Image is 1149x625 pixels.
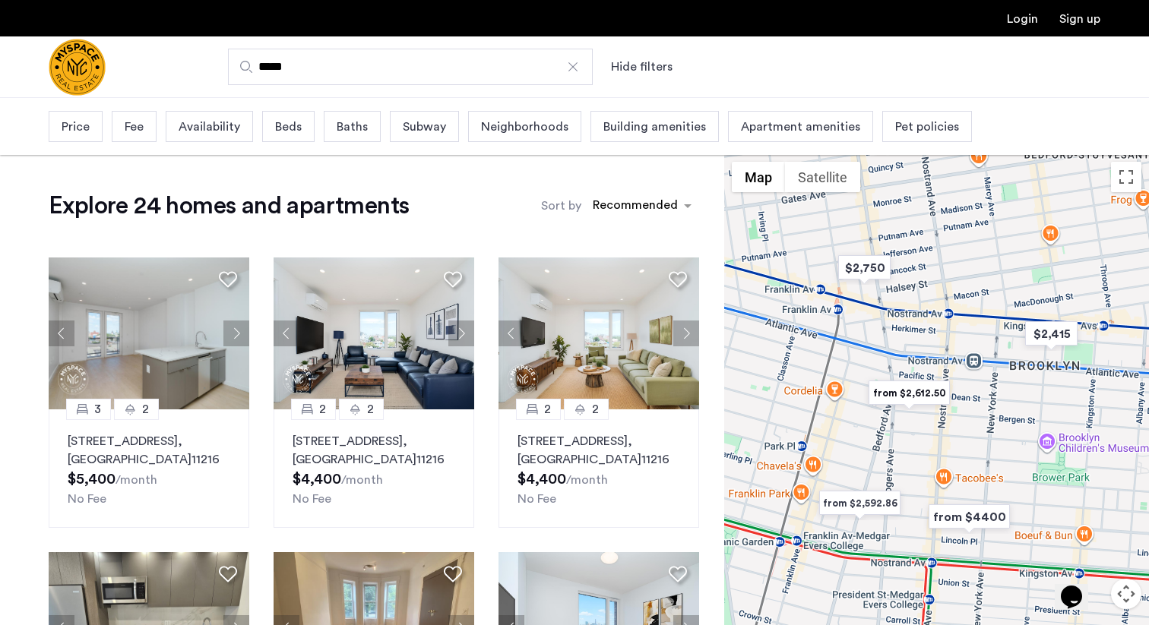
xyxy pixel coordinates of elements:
span: $5,400 [68,472,116,487]
ng-select: sort-apartment [585,192,699,219]
sub: /month [566,474,608,486]
img: logo [49,39,106,96]
span: Subway [403,118,446,136]
sub: /month [341,474,383,486]
span: 2 [367,400,374,418]
span: No Fee [518,493,556,505]
p: [STREET_ADDRESS] 11216 [68,432,230,469]
span: Price [62,118,90,136]
span: 3 [94,400,101,418]
span: Pet policies [895,118,959,136]
button: Show satellite imagery [785,162,860,192]
sub: /month [116,474,157,486]
div: from $2,592.86 [813,486,907,520]
a: 32[STREET_ADDRESS], [GEOGRAPHIC_DATA]11216No Fee [49,409,249,528]
span: Baths [337,118,368,136]
img: a8b926f1-9a91-4e5e-b036-feb4fe78ee5d_638930493871684662.jpeg [499,257,699,409]
span: No Fee [68,493,106,505]
div: from $2,612.50 [863,376,956,410]
img: a8b926f1-9a91-4e5e-b036-feb4fe78ee5d_638930485750986738.jpeg [274,257,474,409]
span: Neighborhoods [481,118,568,136]
span: Beds [275,118,302,136]
label: Sort by [541,197,581,215]
button: Previous apartment [49,320,74,346]
span: Fee [125,118,144,136]
span: 2 [319,400,326,418]
button: Map camera controls [1111,579,1141,609]
iframe: chat widget [1055,564,1103,610]
a: Login [1007,13,1038,25]
span: Building amenities [603,118,706,136]
span: $4,400 [293,472,341,487]
div: $2,750 [832,251,897,285]
div: from $4400 [923,500,1016,534]
p: [STREET_ADDRESS] 11216 [518,432,680,469]
input: Apartment Search [228,49,593,85]
a: Registration [1059,13,1100,25]
button: Show street map [732,162,785,192]
span: $4,400 [518,472,566,487]
img: 1996_638635592450684119.jpeg [49,257,249,409]
h1: Explore 24 homes and apartments [49,191,409,221]
span: 2 [592,400,599,418]
button: Show or hide filters [611,58,673,76]
a: 22[STREET_ADDRESS], [GEOGRAPHIC_DATA]11216No Fee [274,409,474,528]
span: 2 [142,400,149,418]
span: Apartment amenities [741,118,860,136]
button: Next apartment [448,320,474,346]
div: $2,415 [1019,317,1084,351]
div: Recommended [590,196,678,218]
span: Availability [179,118,240,136]
span: No Fee [293,493,331,505]
button: Toggle fullscreen view [1111,162,1141,192]
button: Next apartment [673,320,699,346]
span: 2 [544,400,551,418]
button: Previous apartment [274,320,299,346]
a: 22[STREET_ADDRESS], [GEOGRAPHIC_DATA]11216No Fee [499,409,699,528]
a: Cazamio Logo [49,39,106,96]
button: Previous apartment [499,320,524,346]
button: Next apartment [223,320,249,346]
p: [STREET_ADDRESS] 11216 [293,432,455,469]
